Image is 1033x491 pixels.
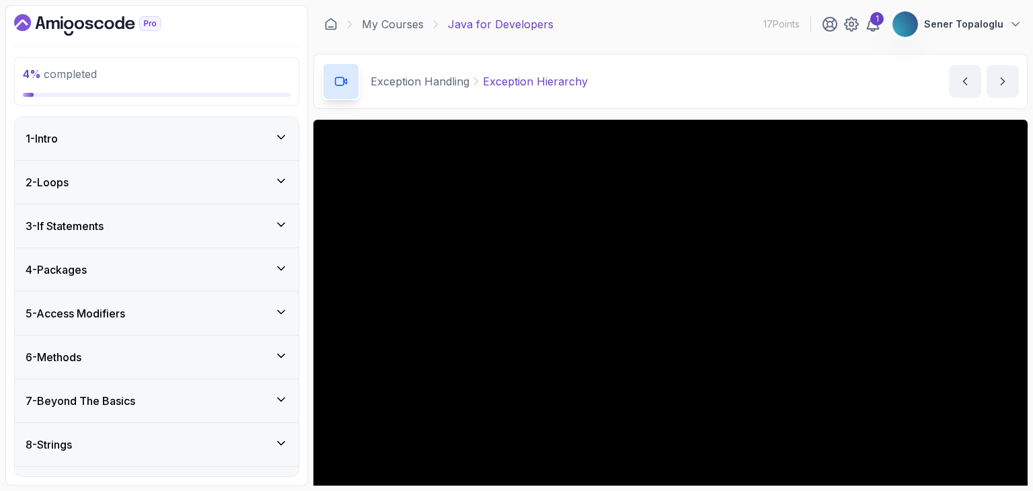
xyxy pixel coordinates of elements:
button: 2-Loops [15,161,299,204]
a: My Courses [362,16,424,32]
a: Dashboard [14,14,192,36]
h3: 8 - Strings [26,437,72,453]
button: 7-Beyond The Basics [15,379,299,422]
p: Exception Hierarchy [483,73,588,89]
span: completed [23,67,97,81]
button: next content [987,65,1019,98]
p: Exception Handling [371,73,469,89]
h3: 2 - Loops [26,174,69,190]
button: 8-Strings [15,423,299,466]
h3: 5 - Access Modifiers [26,305,125,322]
p: Java for Developers [448,16,553,32]
button: 5-Access Modifiers [15,292,299,335]
button: 4-Packages [15,248,299,291]
button: 1-Intro [15,117,299,160]
button: 6-Methods [15,336,299,379]
h3: 3 - If Statements [26,218,104,234]
div: 1 [870,12,884,26]
button: 3-If Statements [15,204,299,248]
button: previous content [949,65,981,98]
h3: 6 - Methods [26,349,81,365]
button: user profile imageSener Topaloglu [892,11,1022,38]
h3: 4 - Packages [26,262,87,278]
a: Dashboard [324,17,338,31]
h3: 1 - Intro [26,130,58,147]
a: 1 [865,16,881,32]
img: user profile image [892,11,918,37]
span: 4 % [23,67,41,81]
p: Sener Topaloglu [924,17,1003,31]
h3: 7 - Beyond The Basics [26,393,135,409]
p: 17 Points [763,17,800,31]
